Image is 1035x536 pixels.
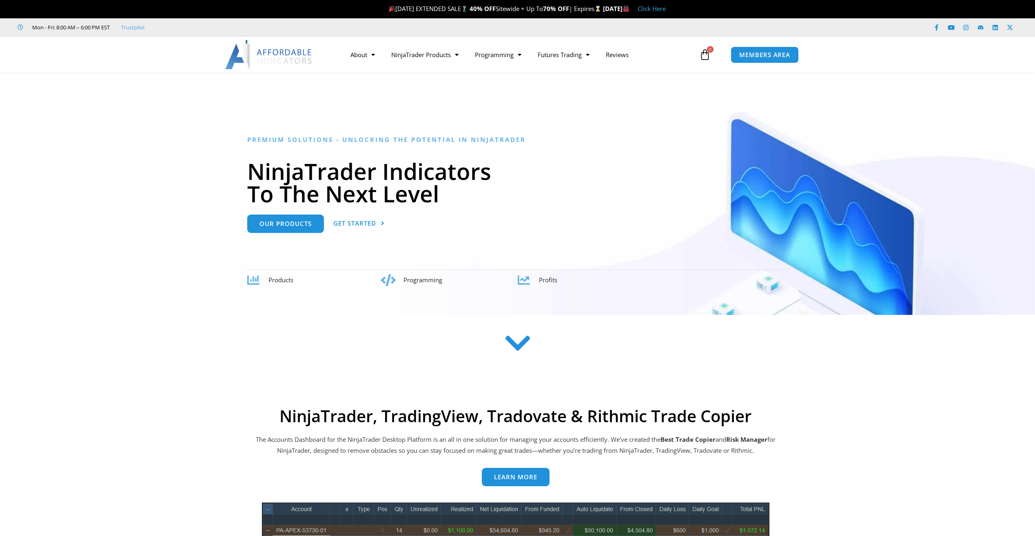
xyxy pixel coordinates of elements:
a: About [342,45,383,64]
span: Profits [539,276,557,284]
p: The Accounts Dashboard for the NinjaTrader Desktop Platform is an all in one solution for managin... [255,434,777,457]
a: Trustpilot [121,22,145,32]
strong: 70% OFF [543,4,569,13]
h6: Premium Solutions - Unlocking the Potential in NinjaTrader [247,136,788,144]
span: Programming [403,276,442,284]
nav: Menu [342,45,697,64]
span: Our Products [259,221,312,227]
a: 0 [687,43,723,66]
span: [DATE] EXTENDED SALE Sitewide + Up To | Expires [387,4,603,13]
span: Learn more [494,474,537,480]
strong: Risk Manager [726,435,767,443]
a: NinjaTrader Products [383,45,467,64]
span: Products [268,276,293,284]
h1: NinjaTrader Indicators To The Next Level [247,160,788,205]
a: Our Products [247,215,324,233]
img: 🏭 [623,6,629,12]
span: Get Started [333,220,376,226]
span: MEMBERS AREA [739,52,790,58]
span: 0 [707,46,714,53]
span: Mon - Fri: 8:00 AM – 6:00 PM EST [30,22,110,32]
strong: [DATE] [603,4,629,13]
a: Futures Trading [530,45,598,64]
img: 🎉 [389,6,395,12]
img: ⌛ [595,6,601,12]
img: LogoAI | Affordable Indicators – NinjaTrader [225,40,313,69]
a: Programming [467,45,530,64]
strong: 40% OFF [470,4,496,13]
a: Reviews [598,45,637,64]
img: 🏌️‍♂️ [461,6,468,12]
a: Learn more [482,468,550,486]
b: Best Trade Copier [660,435,716,443]
h2: NinjaTrader, TradingView, Tradovate & Rithmic Trade Copier [255,406,777,426]
a: MEMBERS AREA [731,47,799,63]
a: Click Here [638,4,666,13]
a: Get Started [333,215,385,233]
